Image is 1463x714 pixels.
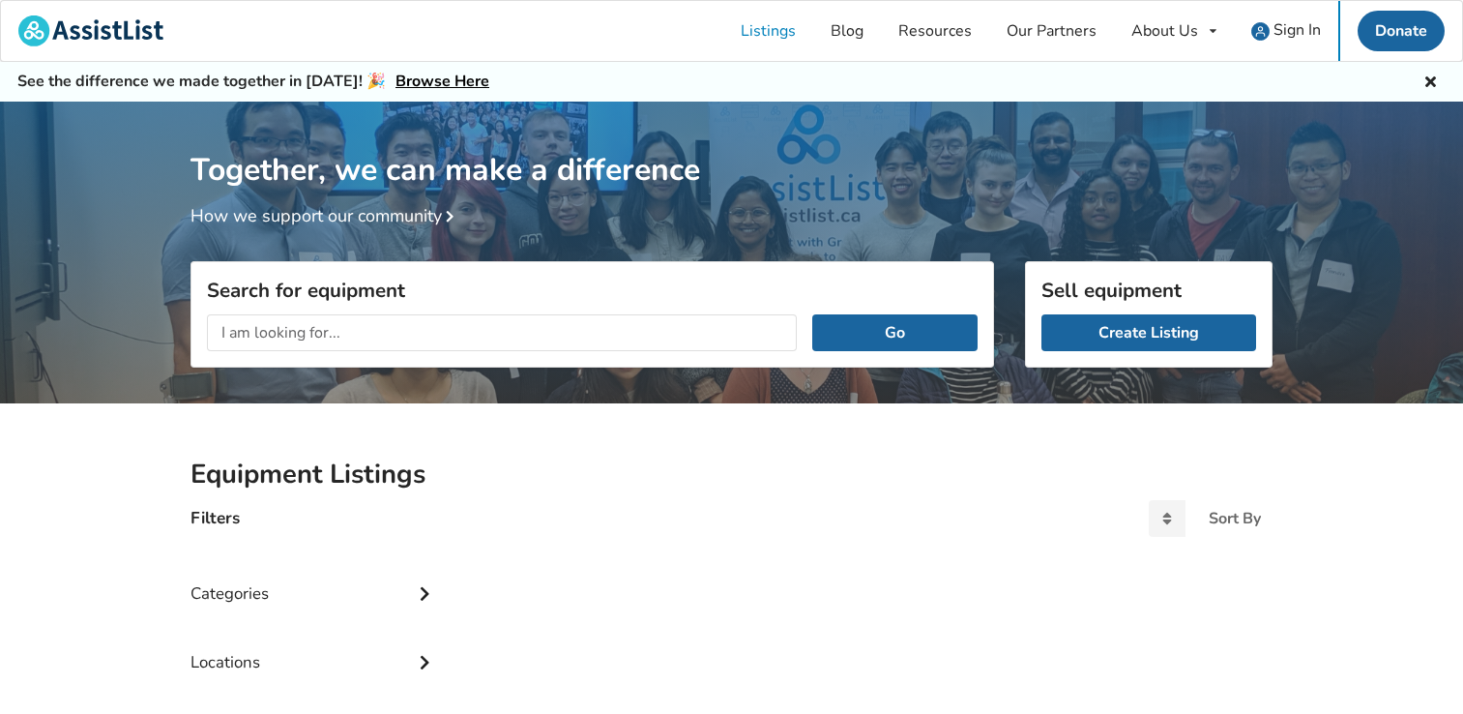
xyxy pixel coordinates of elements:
a: Donate [1358,11,1445,51]
div: Locations [190,613,438,682]
div: Categories [190,545,438,613]
span: Sign In [1273,19,1321,41]
h4: Filters [190,507,240,529]
button: Go [812,314,978,351]
h3: Search for equipment [207,278,978,303]
div: About Us [1131,23,1198,39]
a: user icon Sign In [1234,1,1338,61]
a: Blog [813,1,881,61]
a: Resources [881,1,989,61]
h5: See the difference we made together in [DATE]! 🎉 [17,72,489,92]
img: user icon [1251,22,1270,41]
img: assistlist-logo [18,15,163,46]
a: Browse Here [395,71,489,92]
h1: Together, we can make a difference [190,102,1273,190]
a: Our Partners [989,1,1114,61]
a: Listings [723,1,813,61]
a: Create Listing [1041,314,1256,351]
div: Sort By [1209,511,1261,526]
a: How we support our community [190,204,461,227]
h3: Sell equipment [1041,278,1256,303]
h2: Equipment Listings [190,458,1273,491]
input: I am looking for... [207,314,797,351]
